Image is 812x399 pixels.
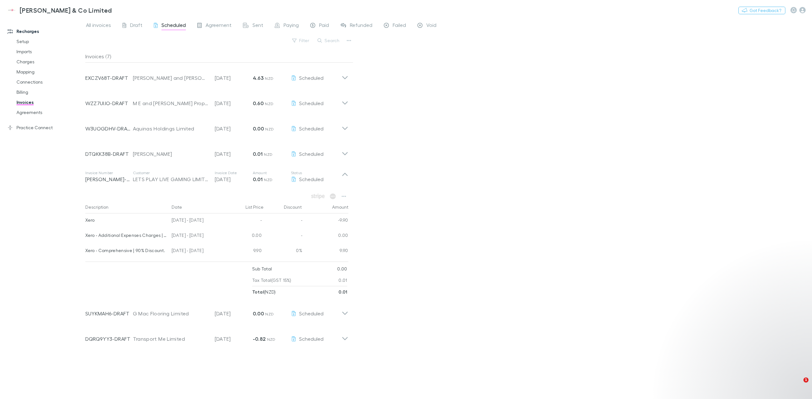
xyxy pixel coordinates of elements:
span: Void [426,22,436,30]
span: NZD [264,177,272,182]
span: Scheduled [299,310,324,316]
p: [DATE] [215,310,253,317]
span: NZD [265,127,274,131]
strong: 0.01 [338,289,347,294]
a: [PERSON_NAME] & Co Limited [3,3,116,18]
div: - [226,213,264,229]
div: G Mac Flooring Limited [133,310,208,317]
p: ( NZD ) [252,286,276,298]
span: Refunded [350,22,372,30]
div: DQRQ9YY3-DRAFTTransport Me Limited[DATE]-0.82 NZDScheduled [80,324,353,349]
div: DTQKK38B-DRAFT[PERSON_NAME][DATE]0.01 NZDScheduled [80,139,353,164]
span: NZD [265,101,273,106]
a: Mapping [10,67,90,77]
p: [DATE] [215,150,253,158]
div: Invoice Number[PERSON_NAME]-0264CustomerLETS PLAY LIVE GAMING LIMITEDInvoice Date[DATE]Amount0.01... [80,164,353,189]
button: Search [314,37,343,44]
div: Xero [85,213,167,227]
p: W3UOGDHV-DRAFT [85,125,133,132]
strong: 0.00 [253,310,264,317]
div: SUYKMAH6-DRAFTG Mac Flooring Limited[DATE]0.00 NZDScheduled [80,298,353,324]
span: Sent [252,22,263,30]
strong: 0.01 [253,176,263,182]
p: [DATE] [215,175,253,183]
div: W3UOGDHV-DRAFTAquinas Holdings Limited[DATE]0.00 NZDScheduled [80,113,353,139]
p: [DATE] [215,99,253,107]
span: Paid [319,22,329,30]
a: Recharges [1,26,90,36]
div: WZZ7UIJO-DRAFTM E and [PERSON_NAME] Property Trust[DATE]0.60 NZDScheduled [80,88,353,113]
span: NZD [265,312,274,316]
p: DTQKK38B-DRAFT [85,150,133,158]
div: [DATE] - [DATE] [169,244,226,259]
span: Draft [130,22,142,30]
div: LETS PLAY LIVE GAMING LIMITED [133,175,208,183]
div: [DATE] - [DATE] [169,229,226,244]
div: Transport Me Limited [133,335,208,343]
div: - [264,229,302,244]
p: [DATE] [215,125,253,132]
p: [DATE] [215,74,253,82]
p: WZZ7UIJO-DRAFT [85,99,133,107]
a: Practice Connect [1,123,90,133]
button: Filter [289,37,313,44]
div: Xero - Comprehensive | 90% Discount. [85,244,167,257]
button: Got Feedback? [738,7,785,14]
p: Customer [133,170,208,175]
div: - [264,213,302,229]
p: Tax Total (GST 15%) [252,275,291,286]
a: Billing [10,87,90,97]
p: 0.01 [338,275,347,286]
div: 0.00 [302,229,348,244]
span: NZD [265,76,273,81]
img: Epplett & Co Limited's Logo [6,6,17,14]
strong: -0.82 [253,336,266,342]
div: Aquinas Holdings Limited [133,125,208,132]
span: Scheduled [299,100,324,106]
iframe: Intercom live chat [790,377,806,393]
span: NZD [267,337,276,342]
span: All invoices [86,22,111,30]
p: Invoice Date [215,170,253,175]
a: Setup [10,36,90,47]
p: Invoice Number [85,170,133,175]
span: NZD [264,152,272,157]
strong: 0.00 [253,125,264,132]
a: Charges [10,57,90,67]
span: Scheduled [299,176,324,182]
div: 0% [264,244,302,259]
a: Imports [10,47,90,57]
a: Invoices [10,97,90,107]
strong: 0.01 [253,151,263,157]
div: [DATE] - [DATE] [169,213,226,229]
p: DQRQ9YY3-DRAFT [85,335,133,343]
div: 9.90 [302,244,348,259]
div: Xero - Additional Expenses Charges | 90% Discount. [85,229,167,242]
span: Available when invoice is finalised [328,192,337,201]
div: [PERSON_NAME] and [PERSON_NAME] Family Trust [133,74,208,82]
div: EXCZV68T-DRAFT[PERSON_NAME] and [PERSON_NAME] Family Trust[DATE]4.63 NZDScheduled [80,63,353,88]
strong: Total [252,289,264,294]
h3: [PERSON_NAME] & Co Limited [20,6,112,14]
span: Scheduled [299,151,324,157]
p: SUYKMAH6-DRAFT [85,310,133,317]
p: EXCZV68T-DRAFT [85,74,133,82]
span: Scheduled [299,336,324,342]
a: Agreements [10,107,90,117]
div: -9.90 [302,213,348,229]
div: 0.00 [226,229,264,244]
span: Scheduled [161,22,186,30]
strong: 0.60 [253,100,264,106]
div: 9.90 [226,244,264,259]
p: Sub Total [252,263,272,275]
span: Scheduled [299,75,324,81]
span: Available when invoice is finalised [310,192,326,201]
span: 1 [803,377,809,383]
p: 0.00 [337,263,347,275]
strong: 4.63 [253,75,264,81]
p: [DATE] [215,335,253,343]
p: [PERSON_NAME]-0264 [85,175,133,183]
div: M E and [PERSON_NAME] Property Trust [133,99,208,107]
p: Status [291,170,342,175]
span: Paying [284,22,299,30]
